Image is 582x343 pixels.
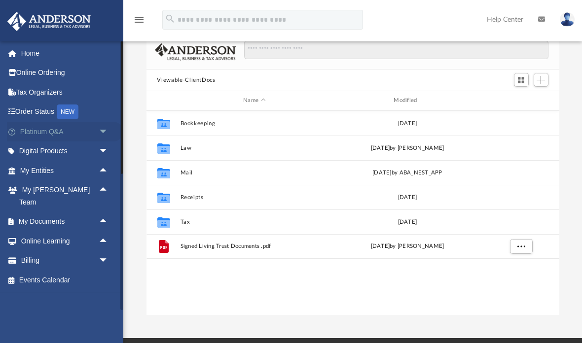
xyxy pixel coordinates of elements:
span: arrow_drop_up [99,180,118,201]
span: arrow_drop_up [99,212,118,232]
div: [DATE] [333,193,481,202]
button: Viewable-ClientDocs [157,76,215,85]
a: Online Ordering [7,63,123,83]
div: [DATE] by ABA_NEST_APP [333,168,481,177]
a: My [PERSON_NAME] Teamarrow_drop_up [7,180,118,212]
a: Online Learningarrow_drop_up [7,231,118,251]
a: Events Calendar [7,270,123,290]
div: Modified [332,96,481,105]
a: Home [7,43,123,63]
input: Search files and folders [244,40,548,59]
button: More options [509,239,532,254]
button: Mail [180,170,328,176]
a: My Documentsarrow_drop_up [7,212,118,232]
a: Tax Organizers [7,82,123,102]
a: Digital Productsarrow_drop_down [7,141,123,161]
div: [DATE] [333,119,481,128]
button: Bookkeeping [180,120,328,127]
button: Receipts [180,194,328,201]
a: Platinum Q&Aarrow_drop_down [7,122,123,141]
img: User Pic [560,12,575,27]
button: Add [534,73,548,87]
div: id [486,96,555,105]
i: search [165,13,176,24]
div: [DATE] [333,217,481,226]
span: arrow_drop_up [99,161,118,181]
a: Billingarrow_drop_down [7,251,123,271]
a: menu [133,19,145,26]
span: arrow_drop_down [99,122,118,142]
span: arrow_drop_down [99,251,118,271]
a: My Entitiesarrow_drop_up [7,161,123,180]
span: arrow_drop_up [99,231,118,251]
img: Anderson Advisors Platinum Portal [4,12,94,31]
button: Tax [180,219,328,225]
button: Switch to Grid View [514,73,529,87]
span: arrow_drop_down [99,141,118,162]
div: NEW [57,104,78,119]
div: id [150,96,175,105]
i: menu [133,14,145,26]
div: [DATE] by [PERSON_NAME] [333,143,481,152]
button: Law [180,145,328,151]
span: Signed Living Trust Documents .pdf [180,243,328,249]
div: [DATE] by [PERSON_NAME] [333,242,481,251]
a: Order StatusNEW [7,102,123,122]
div: grid [146,111,559,315]
div: Name [180,96,328,105]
